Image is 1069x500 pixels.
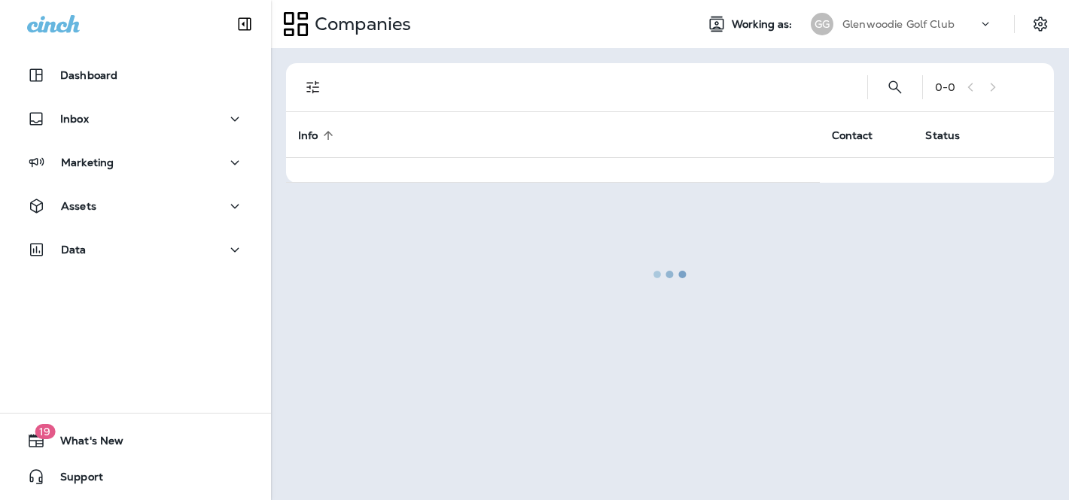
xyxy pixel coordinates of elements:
button: Collapse Sidebar [224,9,266,39]
span: What's New [45,435,123,453]
p: Glenwoodie Golf Club [842,18,955,30]
p: Inbox [60,113,89,125]
p: Assets [61,200,96,212]
p: Marketing [61,156,114,168]
p: Companies [309,13,411,35]
button: 19What's New [15,426,256,456]
button: Data [15,235,256,265]
button: Assets [15,191,256,221]
p: Dashboard [60,69,117,81]
button: Inbox [15,104,256,134]
span: Support [45,471,103,489]
div: GG [811,13,833,35]
span: 19 [35,424,55,439]
span: Working as: [732,18,796,31]
button: Support [15,462,256,492]
button: Dashboard [15,60,256,90]
button: Settings [1027,11,1054,38]
button: Marketing [15,147,256,177]
p: Data [61,244,87,256]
